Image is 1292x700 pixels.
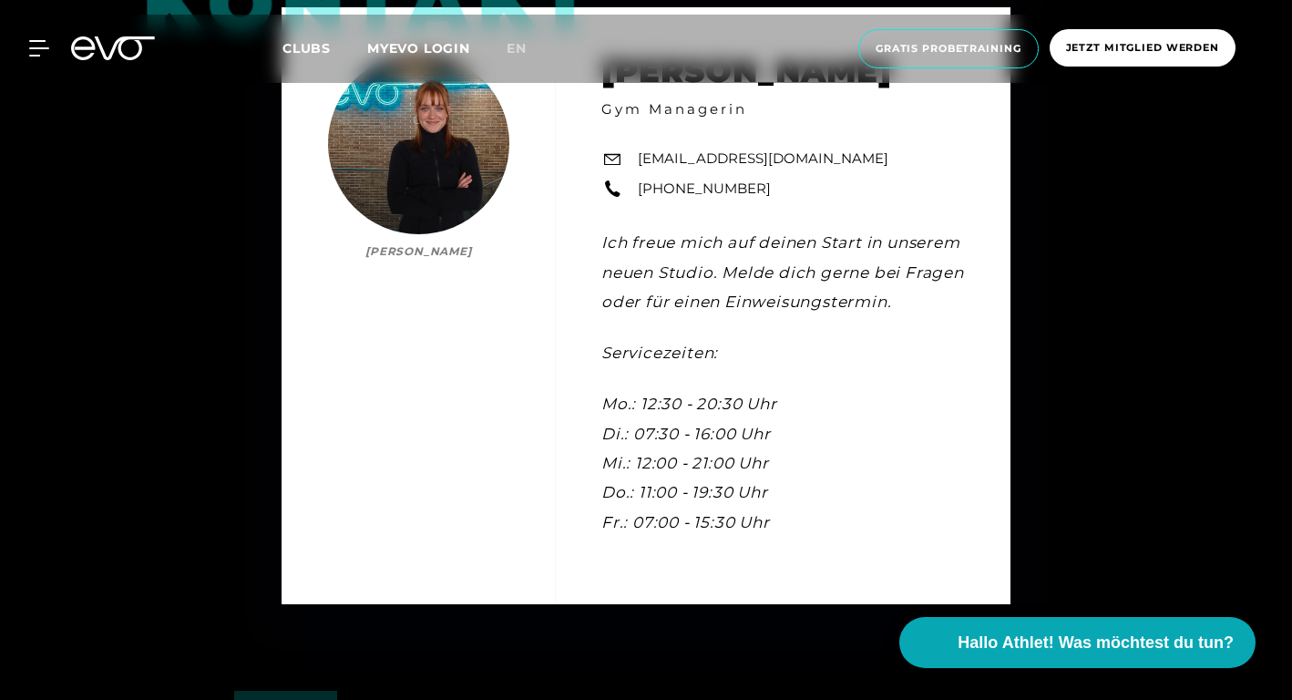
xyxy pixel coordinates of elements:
span: Gratis Probetraining [876,41,1021,57]
span: Clubs [282,40,331,57]
span: en [507,40,527,57]
a: [PHONE_NUMBER] [638,179,771,200]
a: MYEVO LOGIN [367,40,470,57]
a: [EMAIL_ADDRESS][DOMAIN_NAME] [638,149,888,170]
a: Jetzt Mitglied werden [1044,29,1241,68]
span: Hallo Athlet! Was möchtest du tun? [958,631,1234,655]
a: Gratis Probetraining [853,29,1044,68]
a: Clubs [282,39,367,57]
a: en [507,38,549,59]
span: Jetzt Mitglied werden [1066,40,1219,56]
button: Hallo Athlet! Was möchtest du tun? [899,617,1256,668]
